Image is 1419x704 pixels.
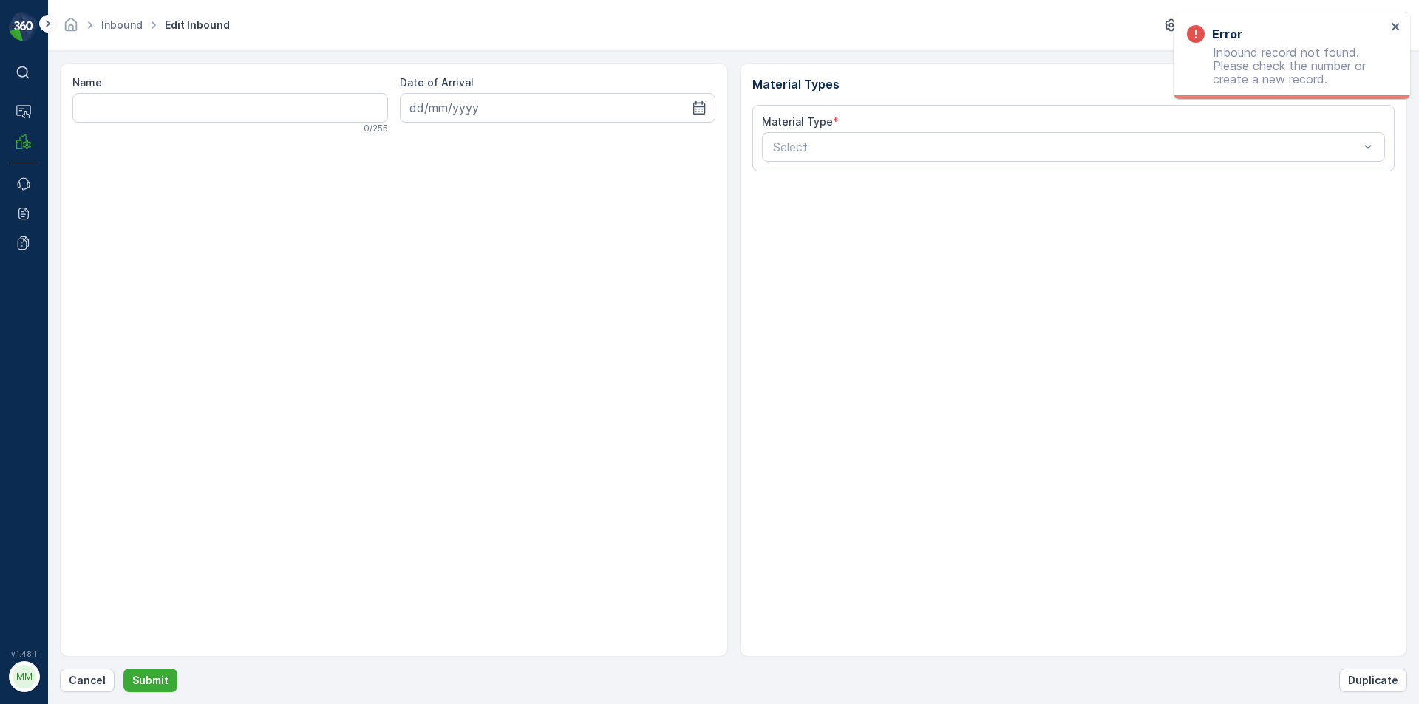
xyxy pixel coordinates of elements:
button: Duplicate [1339,669,1407,692]
label: Date of Arrival [400,76,474,89]
p: Inbound record not found. Please check the number or create a new record. [1187,46,1386,86]
label: Name [72,76,102,89]
p: Duplicate [1348,673,1398,688]
button: Submit [123,669,177,692]
a: Homepage [63,22,79,35]
p: Submit [132,673,169,688]
p: 0 / 255 [364,123,388,134]
img: logo [9,12,38,41]
button: close [1391,21,1401,35]
button: MM [9,661,38,692]
h3: Error [1212,25,1242,43]
div: MM [13,665,36,688]
p: Cancel [69,673,106,688]
span: Edit Inbound [162,18,233,33]
input: dd/mm/yyyy [400,93,715,123]
p: Select [773,138,1360,156]
p: Material Types [752,75,1395,93]
span: v 1.48.1 [9,649,38,658]
label: Material Type [762,115,833,128]
button: Cancel [60,669,115,692]
a: Inbound [101,18,143,31]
